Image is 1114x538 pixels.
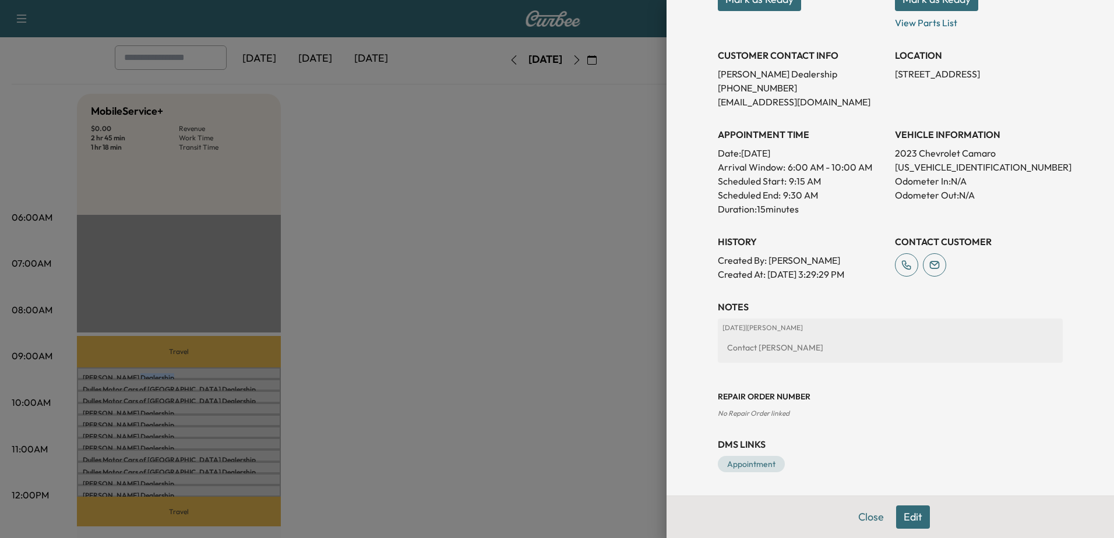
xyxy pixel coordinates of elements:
p: Created At : [DATE] 3:29:29 PM [718,267,886,281]
p: Arrival Window: [718,160,886,174]
h3: LOCATION [895,48,1063,62]
div: Contact [PERSON_NAME] [722,337,1058,358]
p: [EMAIL_ADDRESS][DOMAIN_NAME] [718,95,886,109]
p: Created By : [PERSON_NAME] [718,253,886,267]
h3: CONTACT CUSTOMER [895,235,1063,249]
p: [STREET_ADDRESS] [895,67,1063,81]
h3: Repair Order number [718,391,1063,402]
p: [PERSON_NAME] Dealership [718,67,886,81]
p: 2023 Chevrolet Camaro [895,146,1063,160]
span: No Repair Order linked [718,409,789,417]
p: Odometer In: N/A [895,174,1063,188]
p: Duration: 15 minutes [718,202,886,216]
p: [PHONE_NUMBER] [718,81,886,95]
h3: NOTES [718,300,1063,314]
p: Odometer Out: N/A [895,188,1063,202]
h3: APPOINTMENT TIME [718,128,886,141]
p: [DATE] | [PERSON_NAME] [722,323,1058,332]
p: 9:15 AM [789,174,821,188]
span: 6:00 AM - 10:00 AM [788,160,872,174]
h3: CUSTOMER CONTACT INFO [718,48,886,62]
h3: VEHICLE INFORMATION [895,128,1063,141]
a: Appointment [718,456,785,472]
p: View Parts List [895,11,1063,30]
p: Scheduled Start: [718,174,787,188]
p: [US_VEHICLE_IDENTIFICATION_NUMBER] [895,160,1063,174]
button: Close [851,505,891,529]
p: Date: [DATE] [718,146,886,160]
p: Scheduled End: [718,188,781,202]
p: 9:30 AM [783,188,818,202]
h3: DMS Links [718,437,1063,451]
button: Edit [896,505,930,529]
h3: History [718,235,886,249]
